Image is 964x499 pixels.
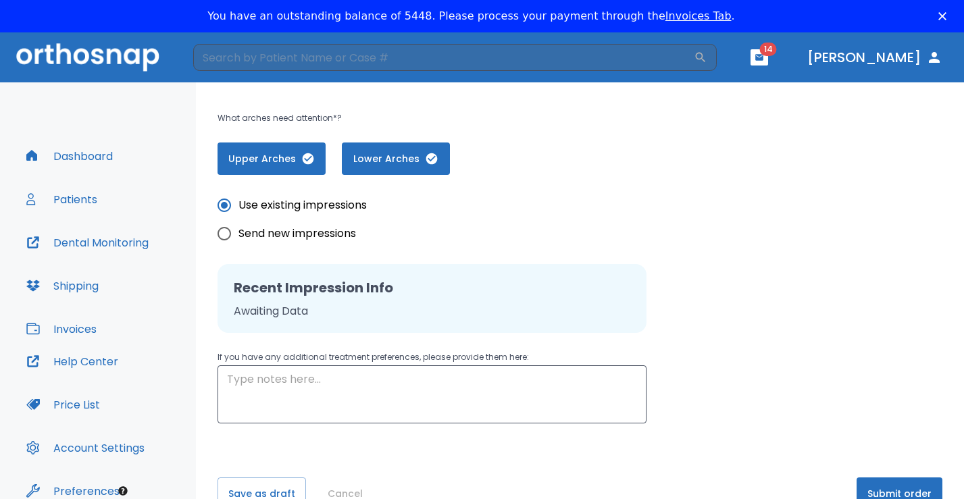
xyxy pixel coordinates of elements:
button: Upper Arches [218,142,326,175]
span: 14 [760,43,777,56]
button: Lower Arches [342,142,450,175]
button: Shipping [18,269,107,302]
h2: Recent Impression Info [234,278,630,298]
span: Lower Arches [355,152,436,166]
input: Search by Patient Name or Case # [193,44,694,71]
p: Awaiting Data [234,303,630,319]
button: [PERSON_NAME] [802,45,948,70]
button: Dental Monitoring [18,226,157,259]
div: Close [938,12,952,20]
div: You have an outstanding balance of 5448. Please process your payment through the . [207,9,734,23]
p: What arches need attention*? [218,110,640,126]
a: Invoices Tab [665,9,732,22]
button: Account Settings [18,431,153,464]
span: Upper Arches [231,152,312,166]
img: Orthosnap [16,43,159,71]
button: Price List [18,388,108,421]
div: Tooltip anchor [117,485,129,497]
button: Dashboard [18,140,121,172]
span: Use existing impressions [238,197,367,213]
p: If you have any additional treatment preferences, please provide them here: [218,349,646,365]
button: Patients [18,183,105,215]
button: Invoices [18,313,105,345]
span: Send new impressions [238,226,356,242]
button: Help Center [18,345,126,377]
